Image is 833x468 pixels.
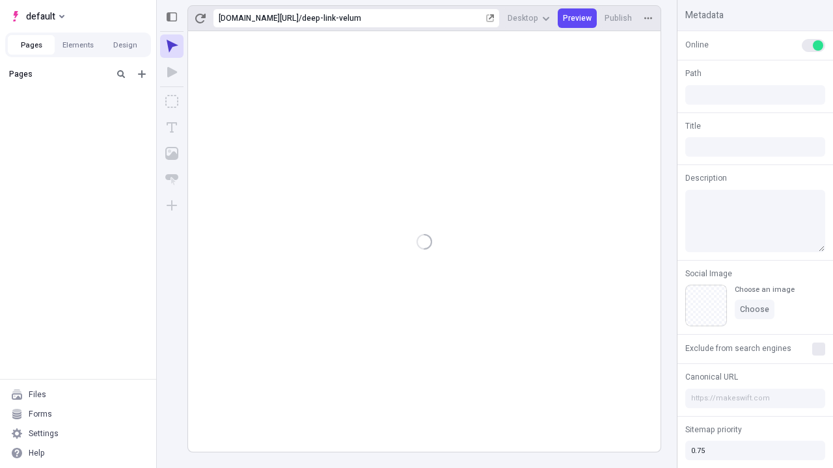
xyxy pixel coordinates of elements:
[685,39,709,51] span: Online
[685,389,825,408] input: https://makeswift.com
[508,13,538,23] span: Desktop
[502,8,555,28] button: Desktop
[29,389,46,400] div: Files
[29,409,52,419] div: Forms
[685,120,701,132] span: Title
[102,35,148,55] button: Design
[563,13,592,23] span: Preview
[9,69,108,79] div: Pages
[685,371,738,383] span: Canonical URL
[55,35,102,55] button: Elements
[160,116,184,139] button: Text
[160,168,184,191] button: Button
[685,68,702,79] span: Path
[160,142,184,165] button: Image
[599,8,637,28] button: Publish
[26,8,55,24] span: default
[29,448,45,458] div: Help
[8,35,55,55] button: Pages
[160,90,184,113] button: Box
[5,6,70,26] button: Select site
[685,268,732,279] span: Social Image
[302,13,484,23] div: deep-link-velum
[134,66,150,82] button: Add new
[299,13,302,23] div: /
[685,424,742,435] span: Sitemap priority
[685,172,727,184] span: Description
[29,428,59,439] div: Settings
[219,13,299,23] div: [URL][DOMAIN_NAME]
[735,300,774,319] button: Choose
[558,8,597,28] button: Preview
[735,285,795,294] div: Choose an image
[740,304,769,315] span: Choose
[685,343,791,354] span: Exclude from search engines
[605,13,632,23] span: Publish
